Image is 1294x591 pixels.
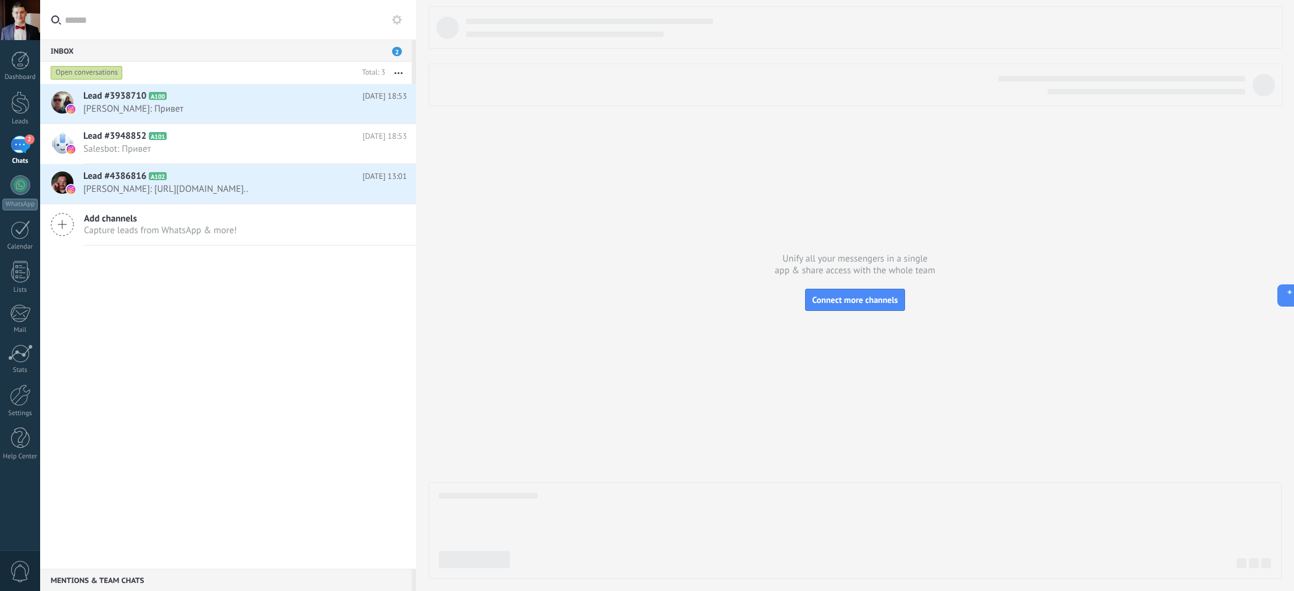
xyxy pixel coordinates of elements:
[805,289,904,311] button: Connect more channels
[2,326,38,334] div: Mail
[83,130,146,143] span: Lead #3948852
[67,145,75,154] img: instagram.svg
[2,286,38,294] div: Lists
[149,92,167,100] span: A100
[51,65,123,80] div: Open conversations
[385,62,412,84] button: More
[2,243,38,251] div: Calendar
[84,213,237,225] span: Add channels
[83,170,146,183] span: Lead #4386816
[2,366,38,374] div: Stats
[83,90,146,102] span: Lead #3938710
[25,134,35,144] span: 2
[812,294,898,305] span: Connect more channels
[40,164,416,204] a: Lead #4386816 A102 [DATE] 13:01 [PERSON_NAME]: [URL][DOMAIN_NAME]..
[2,118,38,126] div: Leads
[67,105,75,114] img: instagram.svg
[149,172,167,180] span: A102
[392,47,402,56] span: 2
[2,157,38,165] div: Chats
[362,130,407,143] span: [DATE] 18:53
[2,453,38,461] div: Help Center
[83,143,383,155] span: Salesbot: Привет
[40,124,416,163] a: Lead #3948852 A101 [DATE] 18:53 Salesbot: Привет
[149,132,167,140] span: A101
[2,199,38,210] div: WhatsApp
[2,410,38,418] div: Settings
[362,90,407,102] span: [DATE] 18:53
[83,103,383,115] span: [PERSON_NAME]: Привет
[40,84,416,123] a: Lead #3938710 A100 [DATE] 18:53 [PERSON_NAME]: Привет
[2,73,38,81] div: Dashboard
[83,183,383,195] span: [PERSON_NAME]: [URL][DOMAIN_NAME]..
[362,170,407,183] span: [DATE] 13:01
[67,185,75,194] img: instagram.svg
[40,39,412,62] div: Inbox
[40,569,412,591] div: Mentions & Team chats
[357,67,385,79] div: Total: 3
[84,225,237,236] span: Capture leads from WhatsApp & more!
